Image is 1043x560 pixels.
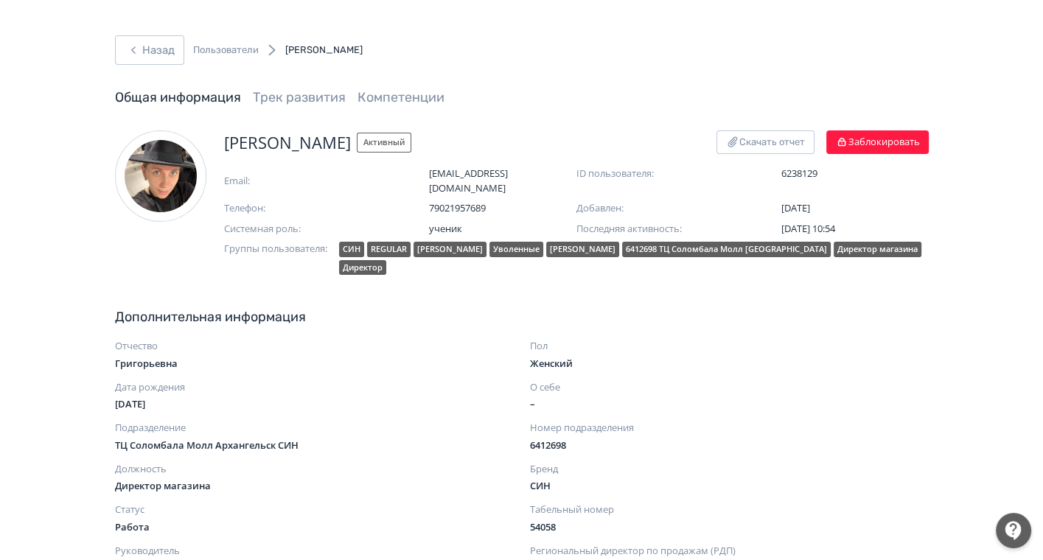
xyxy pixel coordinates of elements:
[429,222,576,237] span: ученик
[115,380,514,395] span: Дата рождения
[115,503,514,517] span: Статус
[357,133,411,153] span: Активный
[716,130,814,154] button: Скачать отчет
[339,260,386,276] div: Директор
[224,222,371,237] span: Системная роль:
[115,462,514,477] span: Должность
[530,438,566,452] span: 6412698
[115,89,241,105] a: Общая информация
[429,167,576,195] span: [EMAIL_ADDRESS][DOMAIN_NAME]
[115,438,299,452] span: ТЦ Соломбала Молл Архангельск СИН
[115,307,929,327] span: Дополнительная информация
[576,201,724,216] span: Добавлен:
[530,397,535,410] span: –
[576,222,724,237] span: Последняя активность:
[429,201,576,216] span: 79021957689
[576,167,724,181] span: ID пользователя:
[414,242,486,257] div: [PERSON_NAME]
[224,130,351,155] span: [PERSON_NAME]
[530,520,556,533] span: 54058
[530,462,929,477] span: Бренд
[530,544,929,559] span: Региональный директор по продажам (РДП)
[546,242,619,257] div: [PERSON_NAME]
[193,43,259,57] a: Пользователи
[253,89,346,105] a: Трек развития
[115,544,514,559] span: Руководитель
[357,89,444,105] a: Компетенции
[224,242,333,278] span: Группы пользователя:
[622,242,831,257] div: 6412698 ТЦ Соломбала Молл [GEOGRAPHIC_DATA]
[367,242,411,257] div: REGULAR
[115,130,206,222] img: Серафима
[781,222,835,235] span: [DATE] 10:54
[826,130,929,154] button: Заблокировать
[115,35,184,65] button: Назад
[530,357,573,370] span: Женский
[834,242,921,257] div: Директор магазина
[115,357,178,370] span: Григорьевна
[224,174,371,189] span: Email:
[339,242,364,257] div: СИН
[530,503,929,517] span: Табельный номер
[224,201,371,216] span: Телефон:
[530,339,929,354] span: Пол
[781,201,810,214] span: [DATE]
[530,380,929,395] span: О себе
[781,167,929,181] span: 6238129
[115,479,211,492] span: Директор магазина
[489,242,543,257] div: Уволенные
[530,421,929,435] span: Номер подразделения
[115,397,145,410] span: [DATE]
[285,44,363,55] span: [PERSON_NAME]
[530,479,551,492] span: СИН
[115,421,514,435] span: Подразделение
[115,339,514,354] span: Отчество
[115,520,150,533] span: Работа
